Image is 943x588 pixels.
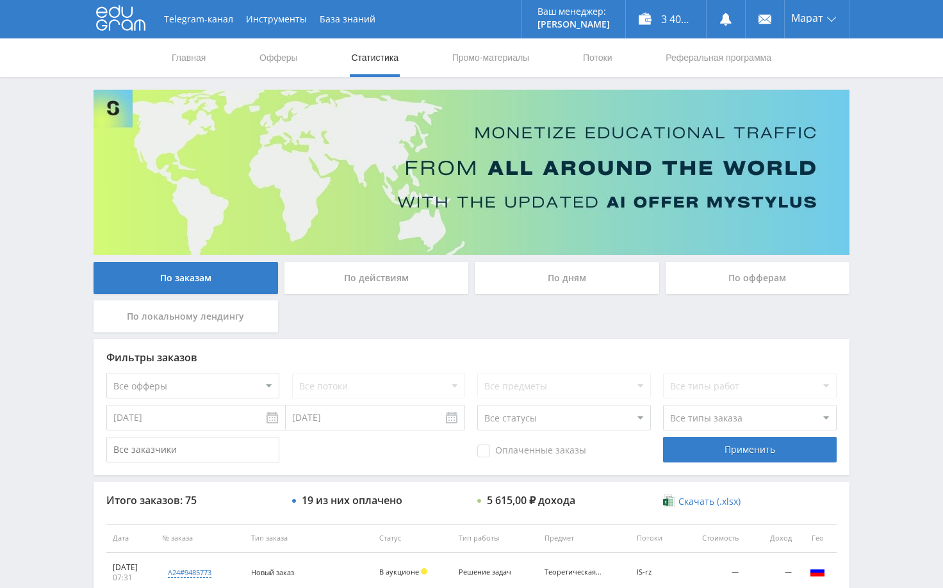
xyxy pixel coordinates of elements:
th: № заказа [156,524,245,553]
th: Тип заказа [245,524,373,553]
th: Статус [373,524,452,553]
div: Применить [663,437,836,462]
span: Холд [421,568,427,575]
a: Статистика [350,38,400,77]
div: По дням [475,262,659,294]
img: Banner [94,90,849,255]
a: Реферальная программа [664,38,773,77]
a: Промо-материалы [451,38,530,77]
div: По заказам [94,262,278,294]
p: Ваш менеджер: [537,6,610,17]
a: Потоки [582,38,614,77]
img: xlsx [663,494,674,507]
span: Скачать (.xlsx) [678,496,741,507]
div: a24#9485773 [168,568,211,578]
th: Дата [106,524,156,553]
a: Скачать (.xlsx) [663,495,740,508]
div: Фильтры заказов [106,352,837,363]
p: [PERSON_NAME] [537,19,610,29]
span: Марат [791,13,823,23]
th: Предмет [538,524,630,553]
th: Тип работы [452,524,538,553]
div: 19 из них оплачено [302,494,402,506]
input: Все заказчики [106,437,279,462]
img: rus.png [810,564,825,579]
div: Итого заказов: 75 [106,494,279,506]
div: Решение задач [459,568,516,576]
div: По офферам [666,262,850,294]
div: 07:31 [113,573,149,583]
th: Гео [798,524,837,553]
span: Новый заказ [251,568,294,577]
div: Теоретическая механика [545,568,602,576]
div: [DATE] [113,562,149,573]
div: 5 615,00 ₽ дохода [487,494,575,506]
th: Потоки [630,524,681,553]
div: По действиям [284,262,469,294]
a: Офферы [258,38,299,77]
span: Оплаченные заказы [477,445,586,457]
th: Доход [745,524,798,553]
a: Главная [170,38,207,77]
th: Стоимость [681,524,746,553]
div: По локальному лендингу [94,300,278,332]
span: В аукционе [379,567,419,576]
div: IS-rz [637,568,675,576]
